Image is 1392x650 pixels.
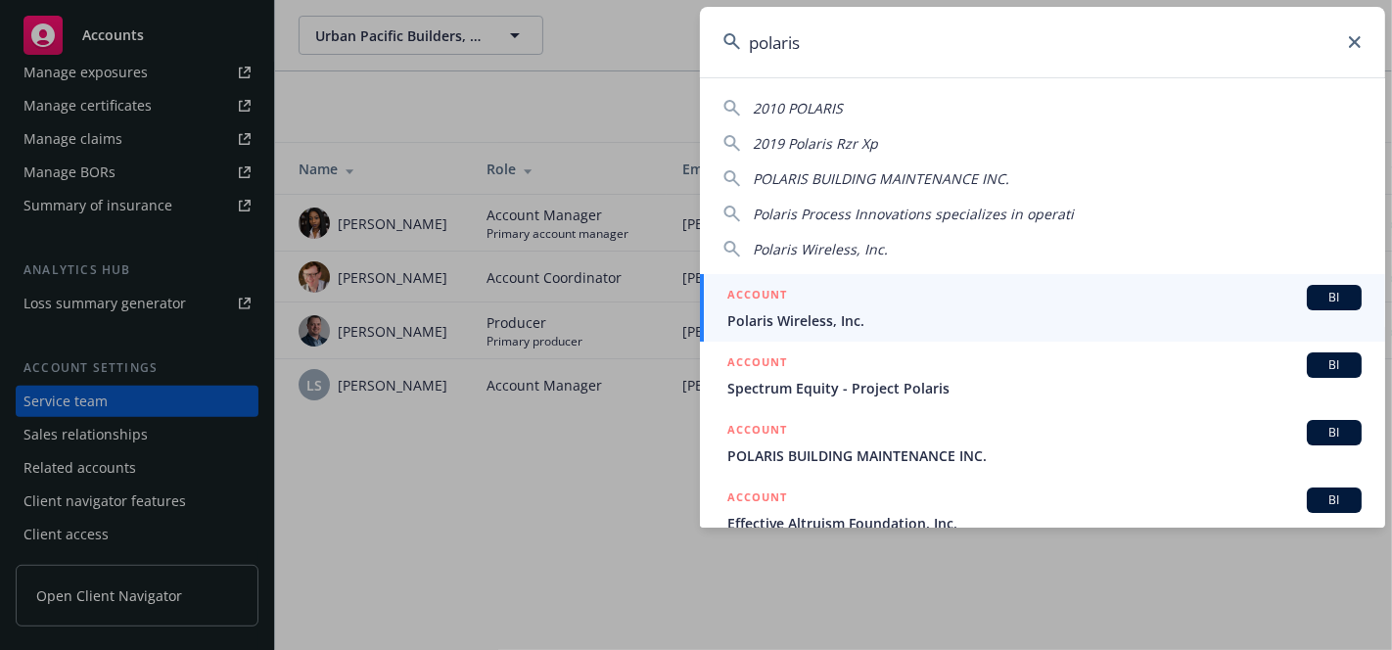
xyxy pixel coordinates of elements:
[727,352,787,376] h5: ACCOUNT
[700,477,1385,544] a: ACCOUNTBIEffective Altruism Foundation, Inc.
[727,487,787,511] h5: ACCOUNT
[1315,491,1354,509] span: BI
[727,513,1362,534] span: Effective Altruism Foundation, Inc.
[1315,356,1354,374] span: BI
[1315,424,1354,441] span: BI
[700,342,1385,409] a: ACCOUNTBISpectrum Equity - Project Polaris
[753,205,1074,223] span: Polaris Process Innovations specializes in operati
[727,445,1362,466] span: POLARIS BUILDING MAINTENANCE INC.
[753,169,1009,188] span: POLARIS BUILDING MAINTENANCE INC.
[753,99,843,117] span: 2010 POLARIS
[700,274,1385,342] a: ACCOUNTBIPolaris Wireless, Inc.
[753,240,888,258] span: Polaris Wireless, Inc.
[727,285,787,308] h5: ACCOUNT
[727,310,1362,331] span: Polaris Wireless, Inc.
[700,409,1385,477] a: ACCOUNTBIPOLARIS BUILDING MAINTENANCE INC.
[727,378,1362,398] span: Spectrum Equity - Project Polaris
[1315,289,1354,306] span: BI
[727,420,787,443] h5: ACCOUNT
[753,134,878,153] span: 2019 Polaris Rzr Xp
[700,7,1385,77] input: Search...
